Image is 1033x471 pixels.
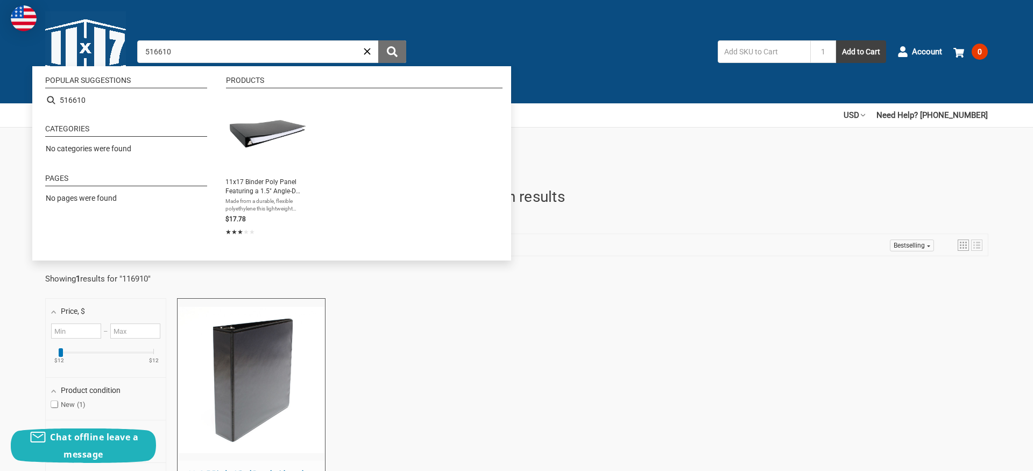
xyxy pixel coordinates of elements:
[61,386,121,395] span: Product condition
[45,11,126,92] img: 11x17.com
[143,358,165,363] ins: $12
[897,38,942,66] a: Account
[912,46,942,58] span: Account
[876,103,988,127] a: Need Help? [PHONE_NUMBER]
[61,307,85,315] span: Price
[46,144,131,153] span: No categories were found
[51,324,101,339] input: Minimum value
[41,90,211,110] li: 516610
[226,76,503,88] li: Products
[844,103,865,127] a: USD
[362,46,373,57] a: Close
[32,66,511,261] div: Instant Search Results
[101,327,110,335] span: –
[137,40,406,63] input: Search by keyword, brand or SKU
[225,178,310,196] span: 11x17 Binder Poly Panel Featuring a 1.5" Angle-D Ring Black
[718,40,810,63] input: Add SKU to Cart
[971,240,982,251] a: View list mode
[46,194,117,202] span: No pages were found
[110,324,160,339] input: Maximum value
[45,174,207,186] li: Pages
[48,358,70,363] ins: $12
[229,95,307,173] img: 11x17 Binder Poly Panel Featuring a 1.5" Angle-D Ring Black
[122,274,148,284] a: 116910
[77,400,86,409] span: 1
[50,431,138,460] span: Chat offline leave a message
[45,186,988,208] h1: Search results
[45,76,207,88] li: Popular suggestions
[225,95,310,238] a: 11x17 Binder Poly Panel Featuring a 1.5" Angle-D Ring Black11x17 Binder Poly Panel Featuring a 1....
[11,5,37,31] img: duty and tax information for United States
[76,274,80,284] b: 1
[45,125,207,137] li: Categories
[836,40,886,63] button: Add to Cart
[958,240,969,251] a: View grid mode
[972,44,988,60] span: 0
[225,198,310,213] span: Made from a durable, flexible polyethylene this lightweight material goes just about anywhere. Th...
[225,227,255,237] span: ★★★★★
[178,307,324,453] img: 11x8.5 Binder Vinyl Panel with pockets Featuring a 1.5" Angle-D Ring Black
[953,38,988,66] a: 0
[221,90,314,242] li: 11x17 Binder Poly Panel Featuring a 1.5" Angle-D Ring Black
[11,428,156,463] button: Chat offline leave a message
[51,400,86,409] span: New
[890,240,934,251] a: Sort options
[45,274,174,284] div: Showing results for " "
[894,242,925,249] span: Bestselling
[225,215,246,223] span: $17.78
[77,307,85,315] span: , $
